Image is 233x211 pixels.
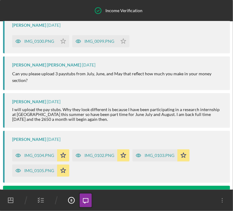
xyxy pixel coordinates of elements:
[84,153,114,158] div: IMG_0102.PNG
[12,35,69,47] button: IMG_0100.PNG
[84,39,114,44] div: IMG_0099.PNG
[132,149,190,162] button: IMG_0103.PNG
[47,99,60,104] time: 2025-08-01 17:46
[12,99,46,104] div: [PERSON_NAME]
[72,149,129,162] button: IMG_0102.PNG
[47,23,60,28] time: 2025-08-01 04:33
[24,168,54,173] div: IMG_0105.PNG
[12,63,81,67] div: [PERSON_NAME] [PERSON_NAME]
[12,149,69,162] button: IMG_0104.PNG
[12,137,46,142] div: [PERSON_NAME]
[12,70,224,84] p: Can you please upload 3 paystubs from July, June, and May that reflect how much you make in your ...
[12,107,224,122] div: I will upload the pay stubs. Why they look different is because I have been participating in a re...
[145,153,174,158] div: IMG_0103.PNG
[47,137,60,142] time: 2025-08-01 17:49
[12,23,46,28] div: [PERSON_NAME]
[24,39,54,44] div: IMG_0100.PNG
[24,153,54,158] div: IMG_0104.PNG
[70,199,72,202] tspan: 8
[12,165,69,177] button: IMG_0105.PNG
[106,8,143,13] div: Income Verification
[72,35,129,47] button: IMG_0099.PNG
[82,63,95,67] time: 2025-08-01 17:18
